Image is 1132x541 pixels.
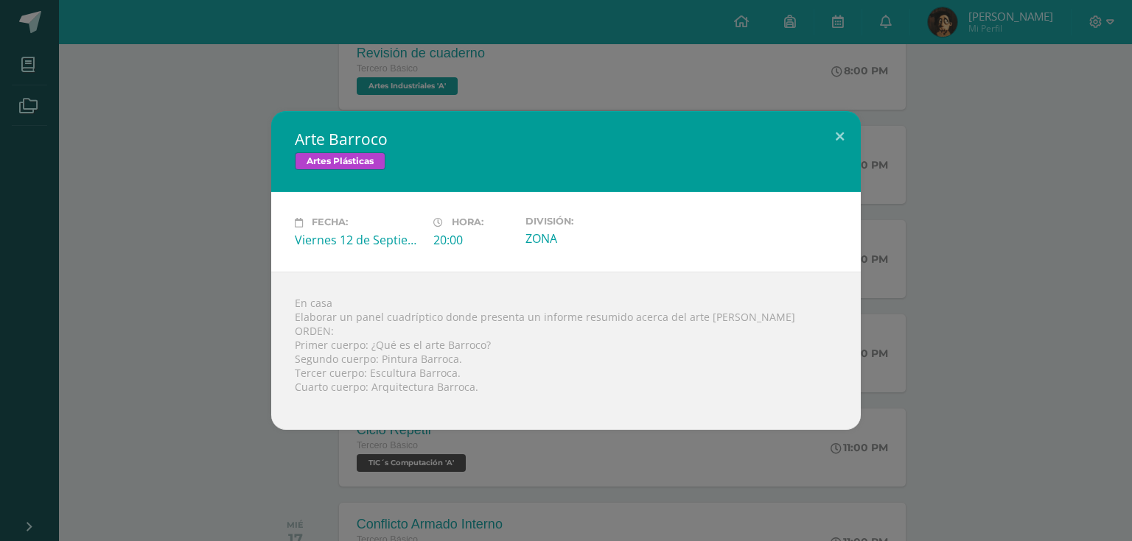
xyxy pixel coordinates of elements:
div: 20:00 [433,232,514,248]
label: División: [525,216,652,227]
h2: Arte Barroco [295,129,837,149]
div: ZONA [525,230,652,247]
span: Fecha: [312,217,348,228]
button: Close (Esc) [819,111,861,161]
span: Artes Plásticas [295,152,385,170]
span: Hora: [452,217,483,228]
div: En casa Elaborar un panel cuadríptico donde presenta un informe resumido acerca del arte [PERSON_... [271,272,861,430]
div: Viernes 12 de Septiembre [295,232,422,248]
